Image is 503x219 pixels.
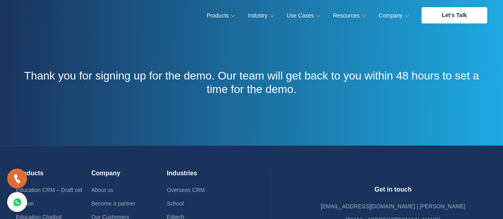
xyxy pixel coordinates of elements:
[248,10,273,21] a: Industry
[167,169,242,183] h4: Industries
[16,187,82,207] a: Education CRM – Draft old version
[379,10,408,21] a: Company
[287,10,319,21] a: Use Cases
[91,187,113,193] a: About us
[16,169,91,183] h4: Products
[167,200,184,207] a: School
[333,10,365,21] a: Resources
[207,10,234,21] a: Products
[91,169,167,183] h4: Company
[421,7,487,23] a: Let’s Talk
[91,200,136,207] a: Become a partner
[167,187,205,193] a: Overseas CRM
[299,186,487,200] h4: Get in touch
[16,69,487,96] h3: Thank you for signing up for the demo. Our team will get back to you within 48 hours to set a tim...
